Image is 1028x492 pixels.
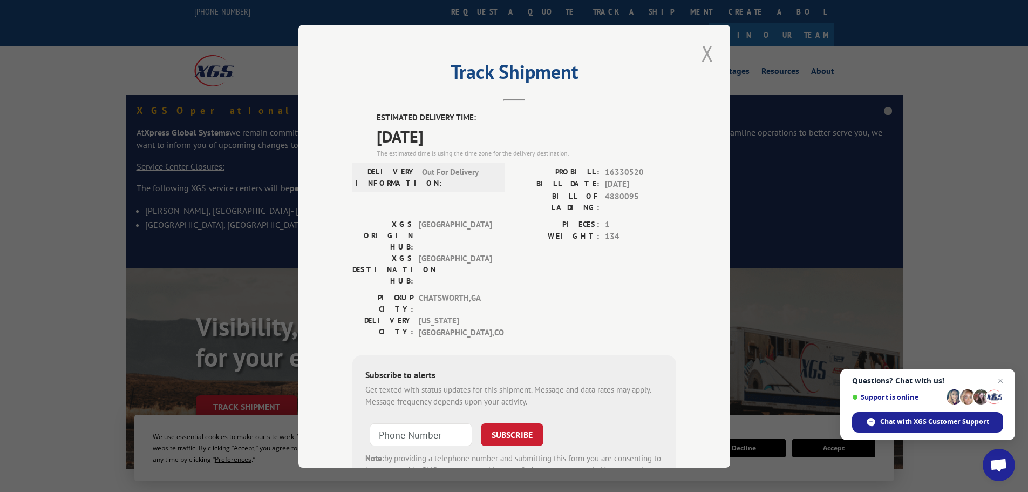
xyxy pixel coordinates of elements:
[370,423,472,446] input: Phone Number
[352,64,676,85] h2: Track Shipment
[422,166,495,188] span: Out For Delivery
[514,190,600,213] label: BILL OF LADING:
[377,124,676,148] span: [DATE]
[605,166,676,178] span: 16330520
[514,218,600,231] label: PIECES:
[419,314,492,339] span: [US_STATE][GEOGRAPHIC_DATA] , CO
[983,449,1015,481] a: Open chat
[880,417,989,427] span: Chat with XGS Customer Support
[377,148,676,158] div: The estimated time is using the time zone for the delivery destination.
[605,190,676,213] span: 4880095
[605,178,676,191] span: [DATE]
[419,292,492,314] span: CHATSWORTH , GA
[365,453,384,463] strong: Note:
[419,218,492,252] span: [GEOGRAPHIC_DATA]
[352,292,413,314] label: PICKUP CITY:
[377,112,676,124] label: ESTIMATED DELIVERY TIME:
[514,178,600,191] label: BILL DATE:
[352,314,413,339] label: DELIVERY CITY:
[365,452,663,489] div: by providing a telephone number and submitting this form you are consenting to be contacted by SM...
[605,218,676,231] span: 1
[365,383,663,408] div: Get texted with status updates for this shipment. Message and data rates may apply. Message frequ...
[352,218,413,252] label: XGS ORIGIN HUB:
[852,412,1003,433] span: Chat with XGS Customer Support
[365,368,663,383] div: Subscribe to alerts
[514,231,600,243] label: WEIGHT:
[852,393,943,401] span: Support is online
[852,376,1003,385] span: Questions? Chat with us!
[481,423,543,446] button: SUBSCRIBE
[356,166,417,188] label: DELIVERY INFORMATION:
[352,252,413,286] label: XGS DESTINATION HUB:
[419,252,492,286] span: [GEOGRAPHIC_DATA]
[698,38,717,68] button: Close modal
[514,166,600,178] label: PROBILL:
[605,231,676,243] span: 134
